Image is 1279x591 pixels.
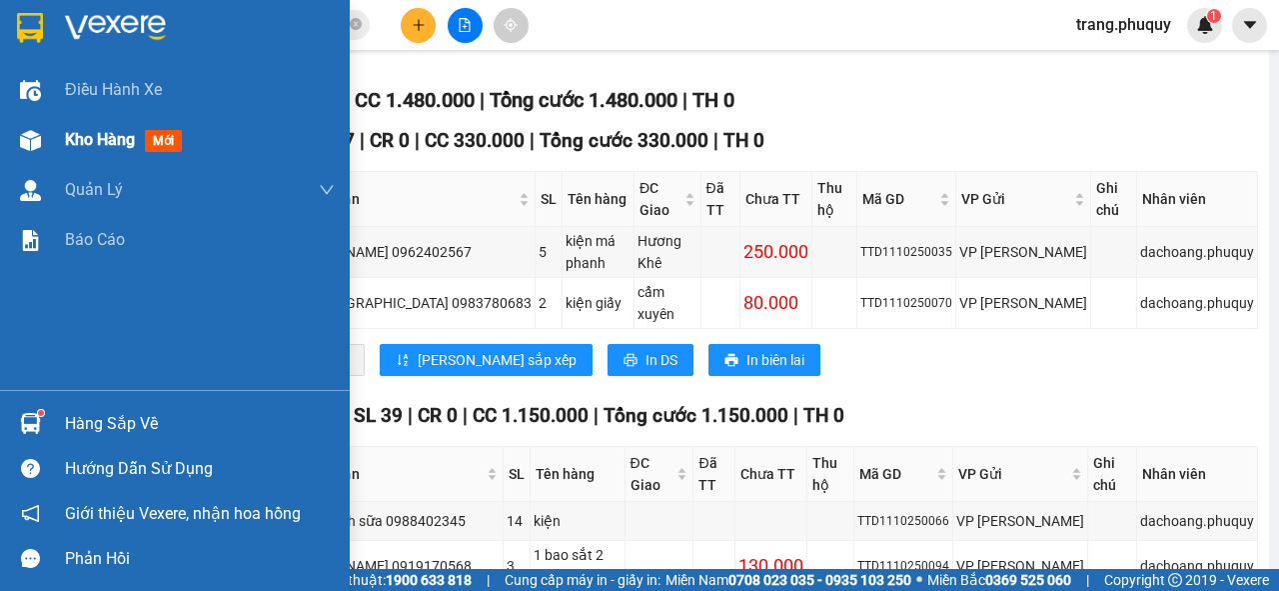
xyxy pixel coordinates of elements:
div: TTD1110250066 [857,512,949,531]
td: VP Ngọc Hồi [953,502,1088,541]
span: CR 0 [418,404,458,427]
th: Thu hộ [812,172,857,227]
div: cẩm xuyên [638,281,696,325]
div: thôn [GEOGRAPHIC_DATA] 0983780683 [282,292,532,314]
span: 1 [1210,9,1217,23]
img: warehouse-icon [20,80,41,101]
span: | [480,88,485,112]
button: file-add [448,8,483,43]
span: | [594,404,599,427]
th: Thu hộ [807,447,855,502]
div: VP [PERSON_NAME] [959,241,1087,263]
span: | [408,404,413,427]
span: CC 1.150.000 [473,404,589,427]
span: | [487,569,490,591]
span: VP Gửi [958,463,1067,485]
img: warehouse-icon [20,180,41,201]
span: | [463,404,468,427]
span: Cung cấp máy in - giấy in: [505,569,660,591]
button: printerIn DS [608,344,693,376]
span: aim [504,18,518,32]
span: close-circle [350,16,362,35]
img: icon-new-feature [1196,16,1214,34]
span: sort-ascending [396,353,410,369]
td: VP Ngọc Hồi [956,227,1091,278]
span: message [21,549,40,568]
span: Miền Nam [665,569,911,591]
span: | [1086,569,1089,591]
td: TTD1110250066 [854,502,953,541]
span: TH 0 [692,88,734,112]
td: TTD1110250070 [857,278,956,329]
button: caret-down [1232,8,1267,43]
img: logo-vxr [17,13,43,43]
span: ⚪️ [916,576,922,584]
span: Tổng cước 1.480.000 [490,88,677,112]
div: kiện giấy [566,292,631,314]
span: TH 0 [723,129,764,152]
div: hương trinh sữa 0988402345 [282,510,500,532]
div: TTD1110250070 [860,294,952,313]
span: question-circle [21,459,40,478]
th: Chưa TT [740,172,812,227]
div: [PERSON_NAME] 0919170568 [282,555,500,577]
th: Nhân viên [1137,447,1258,502]
div: VP [PERSON_NAME] [956,555,1084,577]
span: Người nhận [284,188,515,210]
span: TH 0 [803,404,844,427]
span: | [713,129,718,152]
div: 2 [539,292,559,314]
div: dachoang.phuquy [1140,510,1254,532]
div: 80.000 [743,289,808,317]
strong: 0708 023 035 - 0935 103 250 [728,572,911,588]
span: ĐC Giao [631,452,673,496]
span: close-circle [350,18,362,30]
th: Ghi chú [1088,447,1137,502]
span: [PERSON_NAME] sắp xếp [418,349,577,371]
span: trang.phuquy [1060,12,1187,37]
button: aim [494,8,529,43]
div: 1 bao sắt 2 đinh sắt [534,544,622,588]
th: Chưa TT [735,447,807,502]
div: dachoang.phuquy [1140,555,1254,577]
div: kiện má phanh [566,230,631,274]
div: kiện [534,510,622,532]
td: TTD1110250035 [857,227,956,278]
button: printerIn biên lai [708,344,820,376]
th: Tên hàng [563,172,635,227]
th: Đã TT [701,172,740,227]
div: [PERSON_NAME] 0962402567 [282,241,532,263]
span: mới [145,130,182,152]
div: VP [PERSON_NAME] [959,292,1087,314]
span: Giới thiệu Vexere, nhận hoa hồng [65,501,301,526]
span: copyright [1168,573,1182,587]
strong: 0369 525 060 [985,572,1071,588]
span: Quản Lý [65,177,123,202]
span: CR 0 [370,129,410,152]
strong: 1900 633 818 [386,572,472,588]
th: SL [536,172,563,227]
div: TTD1110250035 [860,243,952,262]
div: 3 [507,555,527,577]
div: Hương Khê [638,230,696,274]
div: 5 [539,241,559,263]
th: Tên hàng [531,447,626,502]
span: | [682,88,687,112]
span: | [793,404,798,427]
div: dachoang.phuquy [1140,241,1254,263]
span: | [360,129,365,152]
span: Miền Bắc [927,569,1071,591]
sup: 1 [38,410,44,416]
div: 130.000 [738,552,803,580]
th: Đã TT [693,447,734,502]
span: file-add [458,18,472,32]
button: plus [401,8,436,43]
span: Tổng cước 330.000 [540,129,708,152]
span: SL 39 [354,404,403,427]
div: TTD1110250094 [857,557,949,576]
td: VP Ngọc Hồi [956,278,1091,329]
div: Hàng sắp về [65,409,335,439]
span: Người nhận [284,463,483,485]
span: ĐC Giao [639,177,679,221]
span: | [415,129,420,152]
